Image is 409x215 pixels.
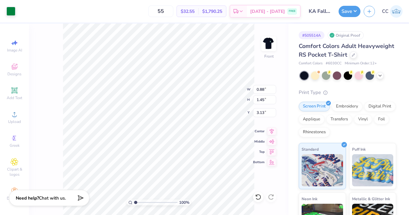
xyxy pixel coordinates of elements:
span: Middle [253,139,265,144]
div: Digital Print [364,102,395,111]
input: – – [148,5,173,17]
span: Center [253,129,265,134]
span: Chat with us. [39,195,66,201]
div: Rhinestones [299,127,330,137]
span: Standard [302,146,319,153]
span: Neon Ink [302,195,317,202]
span: $32.55 [181,8,195,15]
span: Decorate [7,196,22,201]
div: Screen Print [299,102,330,111]
img: Christopher Clara [390,5,403,18]
span: Comfort Colors [299,61,323,66]
span: # 6030CC [326,61,341,66]
strong: Need help? [16,195,39,201]
div: Embroidery [332,102,362,111]
span: Image AI [7,48,22,53]
button: Save [339,6,360,17]
span: FREE [289,9,295,14]
span: [DATE] - [DATE] [250,8,285,15]
span: Upload [8,119,21,124]
span: Comfort Colors Adult Heavyweight RS Pocket T-Shirt [299,42,394,59]
span: Bottom [253,160,265,164]
div: Print Type [299,89,396,96]
div: Applique [299,115,324,124]
span: Clipart & logos [3,167,26,177]
div: Foil [374,115,389,124]
span: Top [253,150,265,154]
span: Puff Ink [352,146,366,153]
img: Standard [302,154,343,186]
img: Front [262,37,275,50]
input: Untitled Design [304,5,335,18]
div: Original Proof [328,31,364,39]
div: Front [264,53,274,59]
span: Add Text [7,95,22,100]
span: $1,790.25 [202,8,222,15]
div: # 505514A [299,31,324,39]
div: Transfers [326,115,352,124]
img: Puff Ink [352,154,394,186]
span: Designs [7,71,22,77]
span: 100 % [179,200,189,205]
span: CC [382,8,388,15]
span: Metallic & Glitter Ink [352,195,390,202]
div: Vinyl [354,115,372,124]
a: CC [382,5,403,18]
span: Minimum Order: 12 + [345,61,377,66]
span: Greek [10,143,20,148]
